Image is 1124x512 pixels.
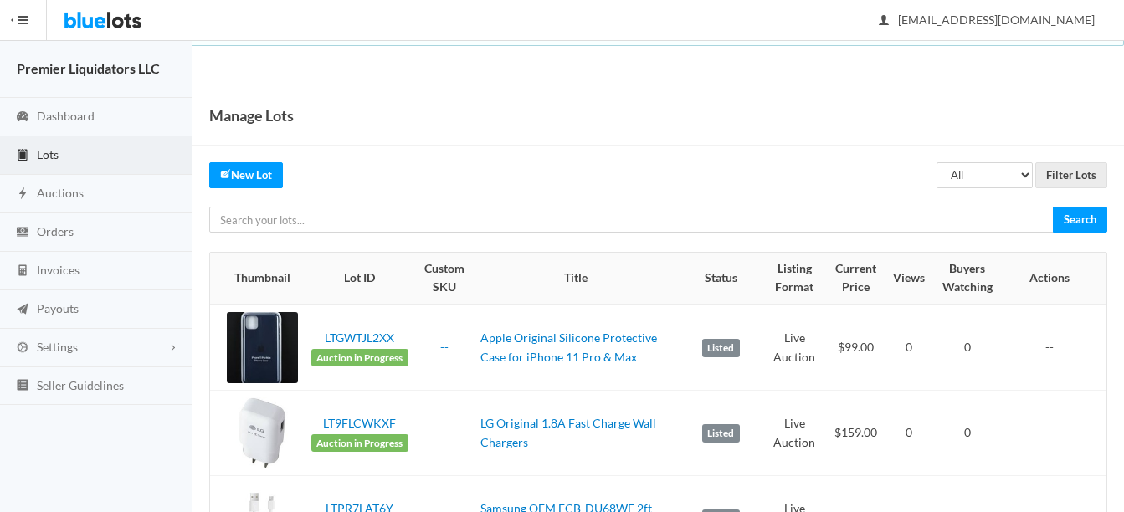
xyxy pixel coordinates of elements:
ion-icon: paper plane [14,302,31,318]
ion-icon: create [220,168,231,179]
th: Custom SKU [415,253,474,305]
td: Live Auction [764,391,825,476]
ion-icon: flash [14,187,31,202]
a: LT9FLCWKXF [323,416,396,430]
a: Apple Original Silicone Protective Case for iPhone 11 Pro & Max [480,330,657,364]
td: Live Auction [764,305,825,391]
th: Lot ID [305,253,415,305]
a: createNew Lot [209,162,283,188]
span: Lots [37,147,59,161]
th: Title [474,253,678,305]
a: -- [440,425,449,439]
ion-icon: cash [14,225,31,241]
ion-icon: clipboard [14,148,31,164]
input: Search your lots... [209,207,1054,233]
th: Current Price [825,253,886,305]
td: 0 [886,305,932,391]
td: 0 [932,391,1003,476]
input: Filter Lots [1035,162,1107,188]
span: Invoices [37,263,80,277]
td: 0 [932,305,1003,391]
span: Seller Guidelines [37,378,124,392]
ion-icon: person [875,13,892,29]
span: Dashboard [37,109,95,123]
label: Listed [702,424,740,443]
input: Search [1053,207,1107,233]
td: -- [1003,391,1106,476]
a: LG Original 1.8A Fast Charge Wall Chargers [480,416,656,449]
th: Listing Format [764,253,825,305]
label: Listed [702,339,740,357]
ion-icon: cog [14,340,31,356]
th: Views [886,253,932,305]
td: 0 [886,391,932,476]
a: -- [440,340,449,354]
th: Thumbnail [210,253,305,305]
ion-icon: list box [14,378,31,394]
ion-icon: speedometer [14,110,31,125]
span: Auctions [37,186,84,200]
span: [EMAIL_ADDRESS][DOMAIN_NAME] [880,13,1095,27]
span: Settings [37,340,78,354]
th: Buyers Watching [932,253,1003,305]
th: Status [678,253,764,305]
th: Actions [1003,253,1106,305]
td: $99.00 [825,305,886,391]
span: Payouts [37,301,79,315]
td: -- [1003,305,1106,391]
h1: Manage Lots [209,103,294,128]
span: Auction in Progress [311,349,408,367]
ion-icon: calculator [14,264,31,279]
td: $159.00 [825,391,886,476]
a: LTGWTJL2XX [325,330,394,345]
span: Orders [37,224,74,238]
span: Auction in Progress [311,434,408,453]
strong: Premier Liquidators LLC [17,60,160,76]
